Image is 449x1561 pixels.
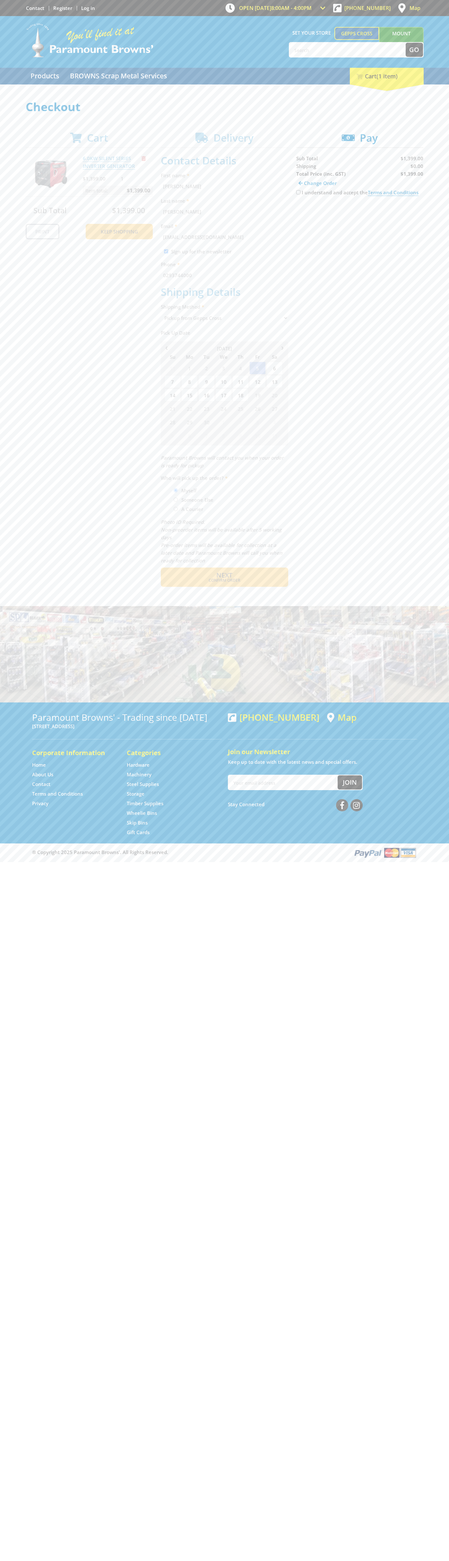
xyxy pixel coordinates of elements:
a: Go to the Timber Supplies page [127,800,163,807]
span: $1,399.00 [401,155,423,162]
p: [STREET_ADDRESS] [32,722,221,730]
span: Sub Total [296,155,318,162]
h3: Paramount Browns' - Trading since [DATE] [32,712,221,722]
a: Go to the About Us page [32,771,53,778]
div: Cart [350,68,424,84]
a: Gepps Cross [334,27,379,40]
a: Go to the BROWNS Scrap Metal Services page [65,68,172,84]
a: View a map of Gepps Cross location [327,712,357,723]
a: Go to the Gift Cards page [127,829,150,836]
a: Go to the Products page [26,68,64,84]
span: $0.00 [410,163,423,169]
a: Go to the Storage page [127,790,144,797]
a: Go to the Privacy page [32,800,48,807]
label: I understand and accept the [302,189,419,196]
img: Paramount Browns' [26,22,154,58]
a: Go to the Steel Supplies page [127,781,159,788]
a: Go to the Wheelie Bins page [127,810,157,816]
button: Join [338,775,362,789]
a: Log in [81,5,95,11]
p: Keep up to date with the latest news and special offers. [228,758,417,766]
span: Shipping [296,163,316,169]
a: Go to the registration page [53,5,72,11]
strong: Total Price (inc. GST) [296,171,346,177]
div: [PHONE_NUMBER] [228,712,319,722]
span: Pay [360,131,378,145]
input: Please accept the terms and conditions. [296,190,300,194]
span: 8:00am - 4:00pm [271,4,312,12]
div: ® Copyright 2025 Paramount Browns'. All Rights Reserved. [26,847,424,859]
span: (1 item) [376,72,398,80]
a: Go to the Skip Bins page [127,819,148,826]
a: Go to the Hardware page [127,762,150,768]
h5: Categories [127,748,209,757]
img: PayPal, Mastercard, Visa accepted [353,847,417,859]
a: Mount [PERSON_NAME] [379,27,424,51]
span: Set your store [289,27,335,39]
a: Go to the Contact page [26,5,44,11]
input: Search [289,43,406,57]
span: OPEN [DATE] [239,4,312,12]
span: Change Order [304,180,337,186]
a: Go to the Terms and Conditions page [32,790,83,797]
a: Go to the Contact page [32,781,50,788]
a: Terms and Conditions [368,189,419,196]
h5: Corporate Information [32,748,114,757]
input: Your email address [229,775,338,789]
a: Go to the Home page [32,762,46,768]
a: Go to the Machinery page [127,771,151,778]
button: Go [406,43,423,57]
strong: $1,399.00 [401,171,423,177]
div: Stay Connected [228,797,363,812]
a: Change Order [296,178,339,189]
h5: Join our Newsletter [228,747,417,756]
h1: Checkout [26,101,424,113]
